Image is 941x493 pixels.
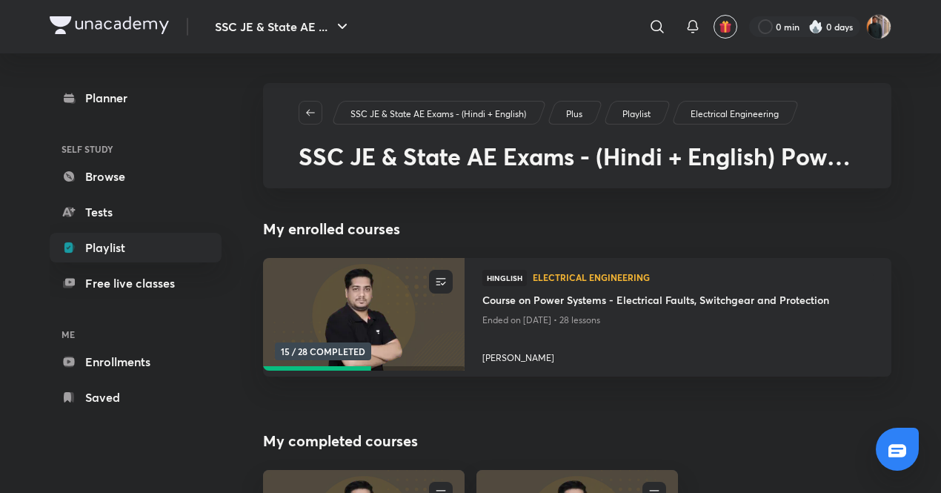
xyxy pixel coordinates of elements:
[564,107,585,121] a: Plus
[533,273,874,282] span: Electrical Engineering
[50,233,222,262] a: Playlist
[50,268,222,298] a: Free live classes
[566,107,582,121] p: Plus
[691,107,779,121] p: Electrical Engineering
[50,162,222,191] a: Browse
[50,197,222,227] a: Tests
[622,107,651,121] p: Playlist
[533,273,874,283] a: Electrical Engineering
[482,345,874,365] a: [PERSON_NAME]
[206,12,360,42] button: SSC JE & State AE ...
[299,140,851,200] span: SSC JE & State AE Exams - (Hindi + English) Power System
[50,16,169,34] img: Company Logo
[866,14,891,39] img: Anish kumar
[482,270,527,286] span: Hinglish
[50,347,222,377] a: Enrollments
[263,258,465,377] a: new-thumbnail15 / 28 COMPLETED
[50,83,222,113] a: Planner
[714,15,737,39] button: avatar
[263,218,891,240] h4: My enrolled courses
[350,107,526,121] p: SSC JE & State AE Exams - (Hindi + English)
[261,257,466,372] img: new-thumbnail
[688,107,782,121] a: Electrical Engineering
[719,20,732,33] img: avatar
[482,292,874,311] a: Course on Power Systems - Electrical Faults, Switchgear and Protection
[50,383,222,412] a: Saved
[50,322,222,347] h6: ME
[50,136,222,162] h6: SELF STUDY
[275,343,371,360] span: 15 / 28 COMPLETED
[482,311,874,330] p: Ended on [DATE] • 28 lessons
[263,430,891,452] h4: My completed courses
[620,107,654,121] a: Playlist
[348,107,529,121] a: SSC JE & State AE Exams - (Hindi + English)
[808,19,823,34] img: streak
[50,16,169,38] a: Company Logo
